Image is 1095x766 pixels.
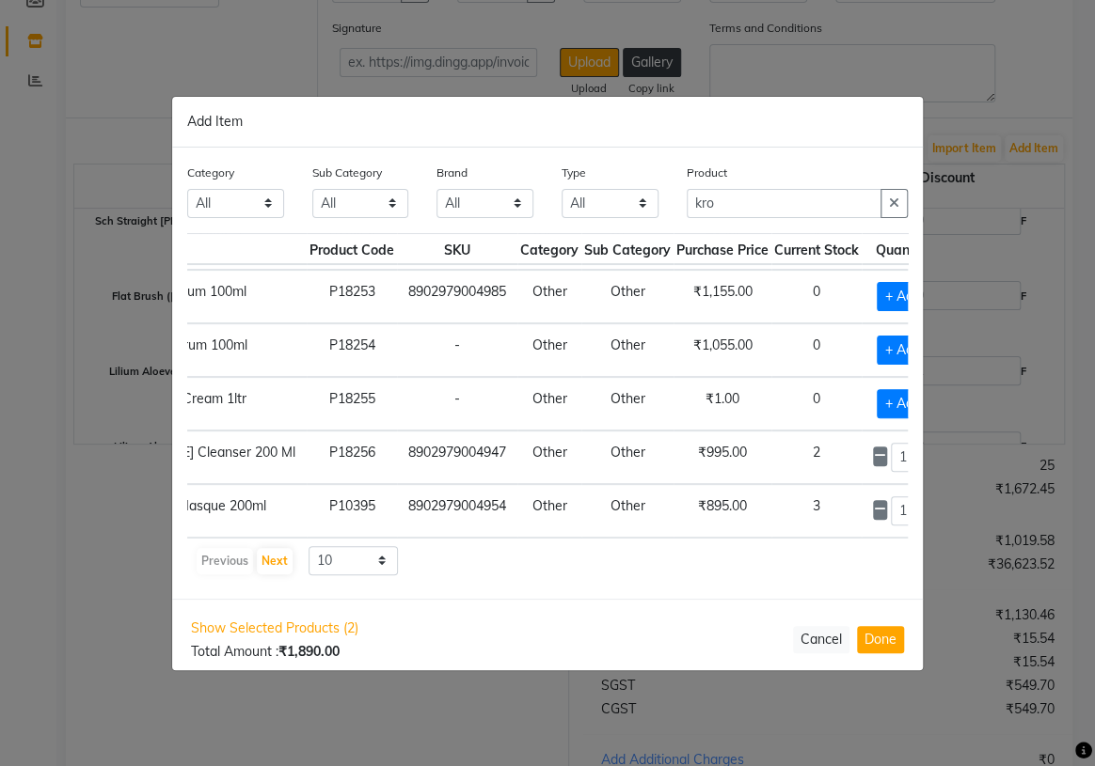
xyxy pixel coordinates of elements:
div: Add Item [172,97,923,148]
td: Other [581,270,674,323]
td: P10395 [307,484,397,538]
td: Other [581,323,674,377]
td: - [397,377,517,430]
input: Search or Scan Product [687,189,881,218]
td: P18256 [307,430,397,484]
td: 0 [771,377,862,430]
label: Product [687,164,727,181]
td: 8902979004985 [397,270,517,323]
button: Cancel [793,626,849,653]
button: Done [857,626,904,653]
td: Other [581,377,674,430]
span: Show Selected Products (2) [191,618,358,638]
td: Other [581,484,674,538]
td: P18255 [307,377,397,430]
td: 0 [771,270,862,323]
td: Other [517,323,581,377]
th: Quantity [862,233,944,265]
td: 2 [771,430,862,484]
th: SKU [397,233,517,265]
span: Purchase Price [676,242,769,258]
th: Category [517,233,581,265]
b: ₹1,890.00 [278,643,340,660]
td: 8902979004954 [397,484,517,538]
td: ₹1,155.00 [674,270,771,323]
td: P18254 [307,323,397,377]
span: + Add [877,336,929,365]
label: Sub Category [312,164,382,181]
label: Category [187,164,234,181]
span: + Add [877,282,929,311]
td: Other [517,484,581,538]
td: 3 [771,484,862,538]
td: 8902979004947 [397,430,517,484]
label: Type [562,164,586,181]
span: Total Amount : [191,643,340,660]
th: Current Stock [771,233,862,265]
button: Next [257,548,293,574]
td: Other [581,430,674,484]
td: - [397,323,517,377]
label: Brand [436,164,468,181]
span: + Add [877,389,929,418]
td: P18253 [307,270,397,323]
td: Other [517,270,581,323]
td: ₹995.00 [674,430,771,484]
td: 0 [771,323,862,377]
td: ₹1.00 [674,377,771,430]
th: Sub Category [581,233,674,265]
td: Other [517,430,581,484]
td: ₹1,055.00 [674,323,771,377]
th: Product Code [307,233,397,265]
td: ₹895.00 [674,484,771,538]
td: Other [517,377,581,430]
